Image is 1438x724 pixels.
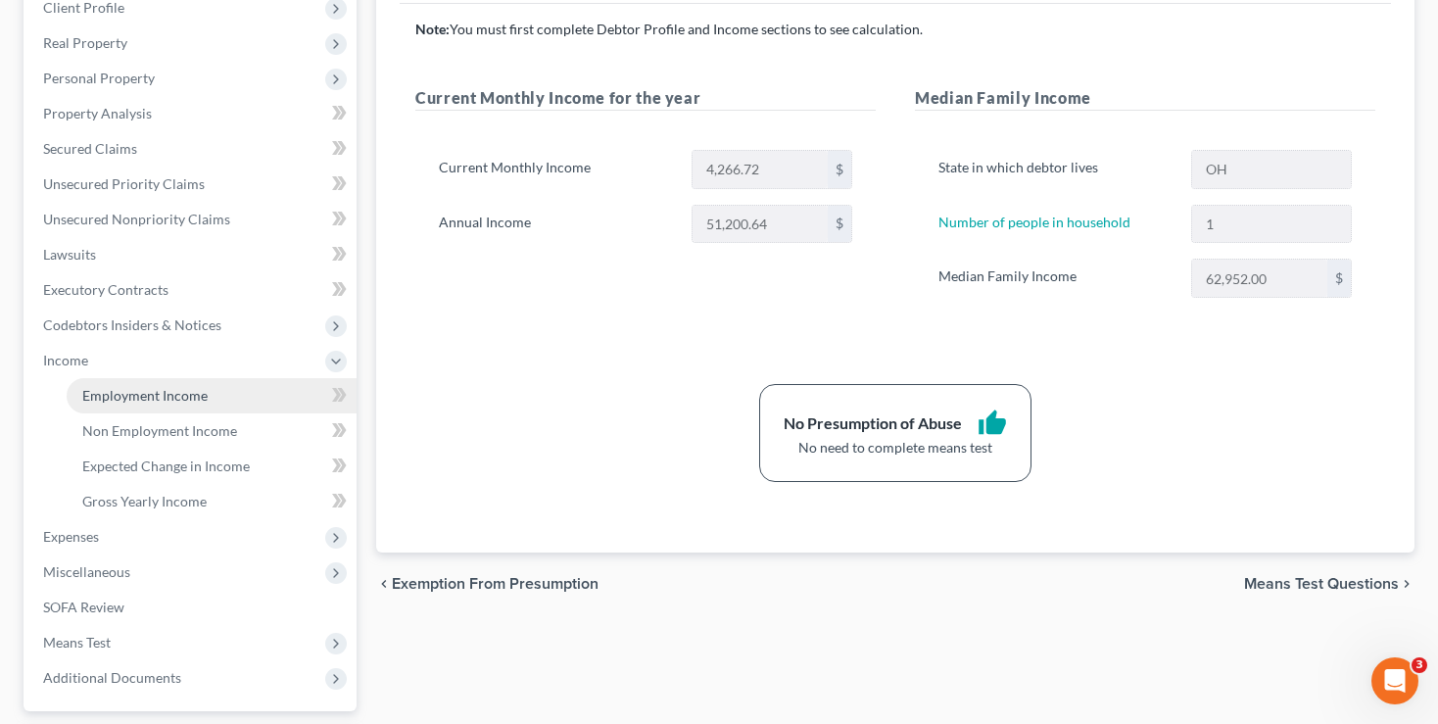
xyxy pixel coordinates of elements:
span: Means Test [43,634,111,651]
div: $ [1327,260,1351,297]
i: chevron_right [1399,576,1414,592]
span: Unsecured Nonpriority Claims [43,211,230,227]
span: Means Test Questions [1244,576,1399,592]
input: 0.00 [693,206,828,243]
a: Gross Yearly Income [67,484,357,519]
span: Non Employment Income [82,422,237,439]
div: No need to complete means test [784,438,1007,458]
div: $ [828,151,851,188]
div: No Presumption of Abuse [784,412,962,435]
a: Executory Contracts [27,272,357,308]
a: Unsecured Nonpriority Claims [27,202,357,237]
label: Current Monthly Income [429,150,682,189]
span: Employment Income [82,387,208,404]
input: 0.00 [693,151,828,188]
span: Lawsuits [43,246,96,263]
a: Employment Income [67,378,357,413]
a: SOFA Review [27,590,357,625]
span: Codebtors Insiders & Notices [43,316,221,333]
span: Unsecured Priority Claims [43,175,205,192]
a: Unsecured Priority Claims [27,167,357,202]
input: 0.00 [1192,260,1327,297]
span: Personal Property [43,70,155,86]
span: Real Property [43,34,127,51]
span: Expected Change in Income [82,458,250,474]
a: Number of people in household [938,214,1130,230]
span: Property Analysis [43,105,152,121]
label: State in which debtor lives [929,150,1181,189]
button: chevron_left Exemption from Presumption [376,576,599,592]
span: Secured Claims [43,140,137,157]
iframe: Intercom live chat [1371,657,1418,704]
span: Gross Yearly Income [82,493,207,509]
span: 3 [1412,657,1427,673]
a: Non Employment Income [67,413,357,449]
a: Property Analysis [27,96,357,131]
label: Median Family Income [929,259,1181,298]
strong: Note: [415,21,450,37]
i: thumb_up [978,409,1007,438]
i: chevron_left [376,576,392,592]
span: Miscellaneous [43,563,130,580]
input: State [1192,151,1351,188]
h5: Median Family Income [915,86,1375,111]
a: Lawsuits [27,237,357,272]
label: Annual Income [429,205,682,244]
a: Expected Change in Income [67,449,357,484]
span: Additional Documents [43,669,181,686]
p: You must first complete Debtor Profile and Income sections to see calculation. [415,20,1375,39]
span: Exemption from Presumption [392,576,599,592]
span: Executory Contracts [43,281,168,298]
span: Expenses [43,528,99,545]
input: -- [1192,206,1351,243]
button: Means Test Questions chevron_right [1244,576,1414,592]
a: Secured Claims [27,131,357,167]
span: SOFA Review [43,599,124,615]
span: Income [43,352,88,368]
h5: Current Monthly Income for the year [415,86,876,111]
div: $ [828,206,851,243]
